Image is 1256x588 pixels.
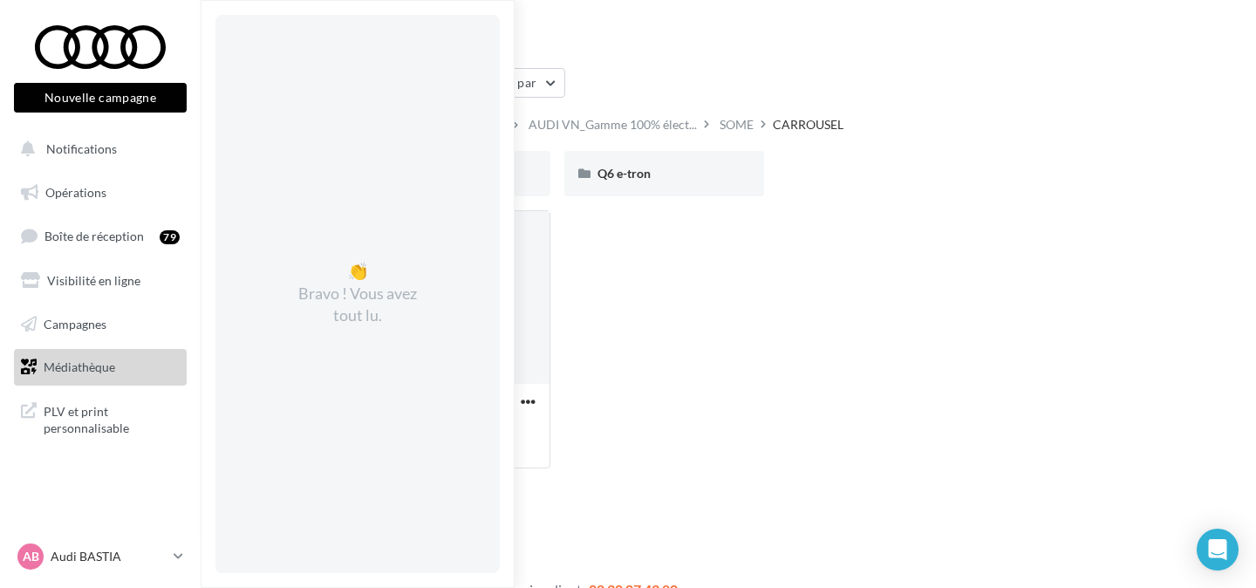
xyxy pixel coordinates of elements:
[10,393,190,444] a: PLV et print personnalisable
[160,230,180,244] div: 79
[44,400,180,437] span: PLV et print personnalisable
[51,548,167,565] p: Audi BASTIA
[597,166,651,181] span: Q6 e-tron
[10,349,190,386] a: Médiathèque
[773,116,843,133] div: CARROUSEL
[10,263,190,299] a: Visibilité en ligne
[23,548,39,565] span: AB
[44,316,106,331] span: Campagnes
[47,273,140,288] span: Visibilité en ligne
[10,131,183,168] button: Notifications
[14,540,187,573] a: AB Audi BASTIA
[45,185,106,200] span: Opérations
[10,306,190,343] a: Campagnes
[14,83,187,113] button: Nouvelle campagne
[10,174,190,211] a: Opérations
[44,359,115,374] span: Médiathèque
[44,229,144,243] span: Boîte de réception
[1197,529,1239,571] div: Open Intercom Messenger
[529,116,697,133] span: AUDI VN_Gamme 100% élect...
[720,116,754,133] div: SOME
[46,141,117,156] span: Notifications
[222,28,1235,54] div: Médiathèque
[10,217,190,255] a: Boîte de réception79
